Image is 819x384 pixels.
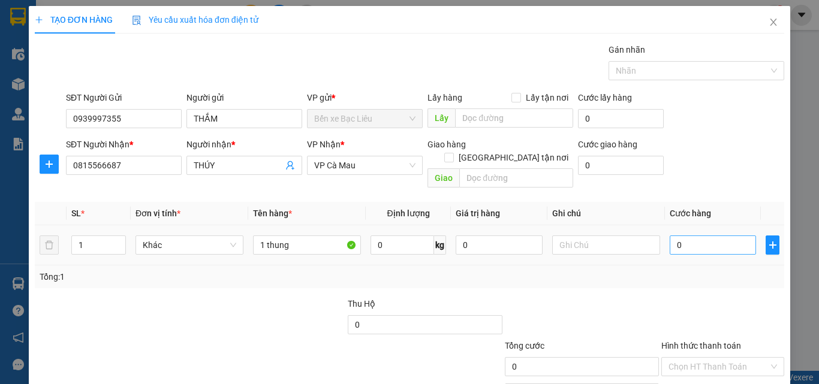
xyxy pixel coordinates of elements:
[5,41,228,56] li: 02839.63.63.63
[578,109,664,128] input: Cước lấy hàng
[71,208,81,218] span: SL
[69,44,79,53] span: phone
[253,235,361,255] input: VD: Bàn, Ghế
[427,168,459,188] span: Giao
[521,91,573,104] span: Lấy tận nơi
[578,93,632,102] label: Cước lấy hàng
[285,161,295,170] span: user-add
[454,151,573,164] span: [GEOGRAPHIC_DATA] tận nơi
[132,16,141,25] img: icon
[35,15,113,25] span: TẠO ĐƠN HÀNG
[5,75,164,95] b: GỬI : Bến xe Bạc Liêu
[132,15,258,25] span: Yêu cầu xuất hóa đơn điện tử
[143,236,236,254] span: Khác
[456,235,542,255] input: 0
[661,341,741,350] label: Hình thức thanh toán
[40,159,58,169] span: plus
[348,299,375,309] span: Thu Hộ
[253,208,292,218] span: Tên hàng
[547,202,665,225] th: Ghi chú
[427,108,455,128] span: Lấy
[769,17,778,27] span: close
[459,168,573,188] input: Dọc đường
[307,91,423,104] div: VP gửi
[40,235,59,255] button: delete
[314,156,415,174] span: VP Cà Mau
[35,16,43,24] span: plus
[387,208,429,218] span: Định lượng
[578,140,637,149] label: Cước giao hàng
[66,91,182,104] div: SĐT Người Gửi
[136,208,180,218] span: Đơn vị tính
[314,110,415,128] span: Bến xe Bạc Liêu
[434,235,446,255] span: kg
[609,45,645,55] label: Gán nhãn
[307,140,341,149] span: VP Nhận
[456,208,500,218] span: Giá trị hàng
[186,138,302,151] div: Người nhận
[505,341,544,350] span: Tổng cước
[766,240,779,250] span: plus
[766,235,779,255] button: plus
[757,6,790,40] button: Close
[40,270,317,283] div: Tổng: 1
[427,140,466,149] span: Giao hàng
[186,91,302,104] div: Người gửi
[66,138,182,151] div: SĐT Người Nhận
[455,108,573,128] input: Dọc đường
[670,208,711,218] span: Cước hàng
[578,156,664,175] input: Cước giao hàng
[69,29,79,38] span: environment
[552,235,660,255] input: Ghi Chú
[69,8,170,23] b: [PERSON_NAME]
[40,155,59,174] button: plus
[427,93,462,102] span: Lấy hàng
[5,26,228,41] li: 85 [PERSON_NAME]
